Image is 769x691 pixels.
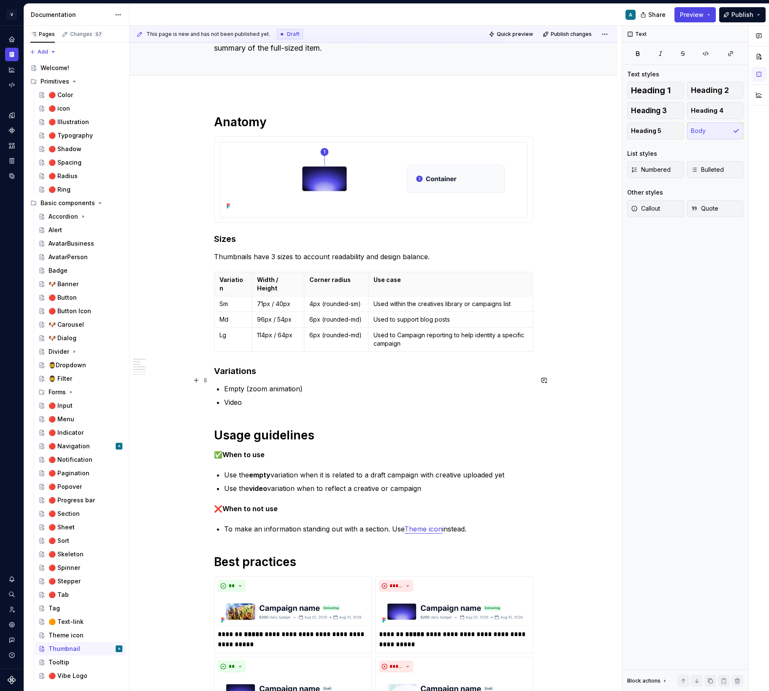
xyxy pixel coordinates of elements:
[222,504,278,513] strong: When to not use
[49,334,76,342] div: 🐶 Dialog
[35,318,126,331] a: 🐶 Carousel
[5,169,19,183] a: Data sources
[35,291,126,304] a: 🔴 Button
[49,658,69,667] div: Tooltip
[719,7,766,22] button: Publish
[35,453,126,466] a: 🔴 Notification
[674,7,716,22] button: Preview
[35,331,126,345] a: 🐶 Dialog
[309,300,363,308] p: 4px (rounded-sm)
[49,401,73,410] div: 🔴 Input
[35,156,126,169] a: 🔴 Spacing
[35,183,126,196] a: 🔴 Ring
[35,615,126,629] a: 🟠 Text-link
[35,426,126,439] a: 🔴 Indicator
[379,595,529,626] img: 52905690-00ba-469f-8462-a4753b3b3982.png
[49,455,92,464] div: 🔴 Notification
[5,33,19,46] a: Home
[49,388,66,396] div: Forms
[5,618,19,631] div: Settings
[219,276,246,293] p: Variation
[731,11,753,19] span: Publish
[224,470,533,480] p: Use the variation when it is related to a draft campaign with creative uploaded yet
[687,102,744,119] button: Heading 4
[5,124,19,137] a: Components
[680,11,704,19] span: Preview
[631,204,660,213] span: Callout
[687,200,744,217] button: Quote
[627,122,684,139] button: Heading 5
[374,331,528,348] p: Used to Campaign reporting to help identity a specific campaign
[35,507,126,520] a: 🔴 Section
[146,31,270,38] span: This page is new and has not been published yet.
[49,212,78,221] div: Accordion
[627,188,663,197] div: Other styles
[35,102,126,115] a: 🔴 icon
[35,169,126,183] a: 🔴 Radius
[627,82,684,99] button: Heading 1
[219,300,246,308] p: Sm
[627,675,668,687] div: Block actions
[5,603,19,616] a: Invite team
[374,300,528,308] p: Used within the creatives library or campaigns list
[49,91,73,99] div: 🔴 Color
[214,365,533,377] h3: Variations
[49,293,77,302] div: 🔴 Button
[49,645,80,653] div: Thumbnail
[627,200,684,217] button: Callout
[70,31,103,38] div: Changes
[49,469,89,477] div: 🔴 Pagination
[49,158,81,167] div: 🔴 Spacing
[27,196,126,210] div: Basic components
[35,385,126,399] div: Forms
[49,618,84,626] div: 🟠 Text-link
[249,471,271,479] strong: empty
[486,28,537,40] button: Quick preview
[41,77,69,86] div: Primitives
[49,185,70,194] div: 🔴 Ring
[636,7,671,22] button: Share
[35,210,126,223] a: Accordion
[551,31,592,38] span: Publish changes
[5,63,19,76] div: Analytics
[49,131,93,140] div: 🔴 Typography
[49,523,75,531] div: 🔴 Sheet
[35,439,126,453] a: 🔴 NavigationA
[35,629,126,642] a: Theme icon
[49,253,88,261] div: AvatarPerson
[27,75,126,88] div: Primitives
[118,645,120,653] div: A
[27,61,126,683] div: Page tree
[49,280,79,288] div: 🐶 Banner
[627,149,657,158] div: List styles
[41,64,69,72] div: Welcome!
[49,550,84,558] div: 🔴 Skeleton
[309,331,363,339] p: 6px (rounded-md)
[5,78,19,92] a: Code automation
[49,604,60,612] div: Tag
[35,520,126,534] a: 🔴 Sheet
[35,250,126,264] a: AvatarPerson
[49,118,89,126] div: 🔴 Illustration
[214,114,533,130] h1: Anatomy
[5,588,19,601] div: Search ⌘K
[629,11,632,18] div: A
[38,49,48,55] span: Add
[49,347,69,356] div: Divider
[30,31,55,38] div: Pages
[49,361,86,369] div: 🧔‍♂️Dropdown
[35,588,126,602] a: 🔴 Tab
[49,442,90,450] div: 🔴 Navigation
[49,145,81,153] div: 🔴 Shadow
[404,525,442,533] a: Theme icon
[287,31,300,38] span: Draft
[35,547,126,561] a: 🔴 Skeleton
[257,276,299,293] p: Width / Height
[35,466,126,480] a: 🔴 Pagination
[687,82,744,99] button: Heading 2
[8,676,16,684] a: Supernova Logo
[5,572,19,586] button: Notifications
[35,129,126,142] a: 🔴 Typography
